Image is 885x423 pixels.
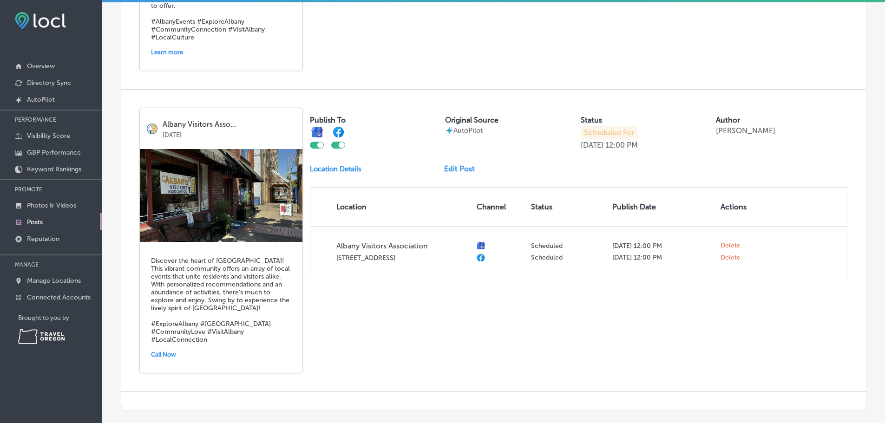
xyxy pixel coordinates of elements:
th: Actions [717,188,760,226]
p: Photos & Videos [27,202,76,209]
p: [PERSON_NAME] [716,126,775,135]
span: Delete [721,254,741,262]
label: Original Source [445,116,498,124]
a: Edit Post [444,164,482,173]
label: Author [716,116,740,124]
p: [DATE] [163,129,296,138]
p: [DATE] [581,141,603,150]
p: Visibility Score [27,132,70,140]
p: [DATE] 12:00 PM [612,242,713,250]
label: Publish To [310,116,346,124]
h5: Discover the heart of [GEOGRAPHIC_DATA]! This vibrant community offers an array of local events t... [151,257,291,344]
img: 24cd9517-8333-4734-aba6-4dc2235c2bcdIMG_8010.JPEG [140,149,302,242]
label: Status [581,116,602,124]
p: Scheduled [531,254,605,261]
th: Location [310,188,473,226]
p: Location Details [310,165,361,173]
p: Scheduled For [581,126,637,139]
th: Channel [473,188,527,226]
p: GBP Performance [27,149,81,156]
p: Brought to you by [18,314,102,321]
img: Travel Oregon [18,329,65,344]
p: Directory Sync [27,79,71,87]
p: Connected Accounts [27,293,91,301]
img: logo [146,123,158,135]
p: AutoPilot [27,96,55,104]
p: Reputation [27,235,59,243]
p: Albany Visitors Asso... [163,120,296,129]
p: [STREET_ADDRESS] [336,254,469,262]
span: Delete [721,241,741,250]
th: Status [527,188,609,226]
img: autopilot-icon [445,126,453,135]
p: Overview [27,62,55,70]
img: fda3e92497d09a02dc62c9cd864e3231.png [15,12,66,29]
p: [DATE] 12:00 PM [612,254,713,261]
p: Keyword Rankings [27,165,81,173]
th: Publish Date [609,188,717,226]
p: AutoPilot [453,126,483,135]
p: 12:00 PM [605,141,638,150]
p: Albany Visitors Association [336,241,469,250]
p: Manage Locations [27,277,81,285]
p: Posts [27,218,43,226]
p: Scheduled [531,242,605,250]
